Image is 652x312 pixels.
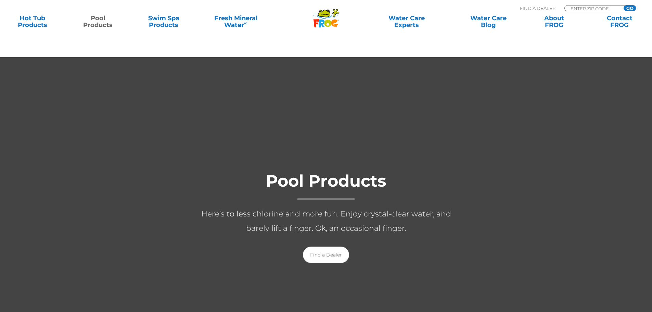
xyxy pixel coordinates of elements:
[7,15,58,28] a: Hot TubProducts
[189,207,463,236] p: Here’s to less chlorine and more fun. Enjoy crystal-clear water, and barely lift a finger. Ok, an...
[73,15,124,28] a: PoolProducts
[244,20,247,26] sup: ∞
[189,172,463,200] h1: Pool Products
[204,15,268,28] a: Fresh MineralWater∞
[570,5,616,11] input: Zip Code Form
[520,5,555,11] p: Find A Dealer
[365,15,448,28] a: Water CareExperts
[303,247,349,263] a: Find a Dealer
[594,15,645,28] a: ContactFROG
[463,15,514,28] a: Water CareBlog
[624,5,636,11] input: GO
[528,15,579,28] a: AboutFROG
[138,15,189,28] a: Swim SpaProducts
